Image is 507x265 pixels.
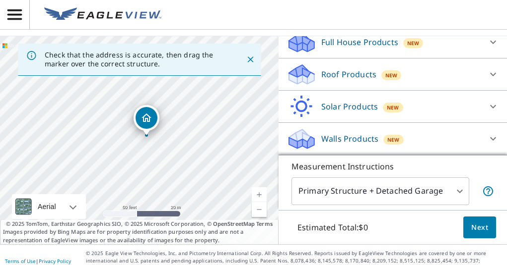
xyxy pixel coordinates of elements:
[321,101,378,112] p: Solar Products
[291,177,469,205] div: Primary Structure + Detached Garage
[321,133,378,145] p: Walls Products
[44,7,161,22] img: EV Logo
[38,1,167,28] a: EV Logo
[5,258,71,264] p: |
[287,95,499,118] div: Solar ProductsNew
[45,51,228,68] p: Check that the address is accurate, then drag the marker over the correct structure.
[463,216,496,239] button: Next
[5,258,36,265] a: Terms of Use
[39,258,71,265] a: Privacy Policy
[256,220,273,227] a: Terms
[287,62,499,86] div: Roof ProductsNew
[244,53,257,66] button: Close
[134,105,159,136] div: Dropped pin, building 1, Residential property, 13 Morris Pl Oceanport, NJ 07757
[12,194,86,219] div: Aerial
[35,194,59,219] div: Aerial
[407,39,419,47] span: New
[6,220,273,228] span: © 2025 TomTom, Earthstar Geographics SIO, © 2025 Microsoft Corporation, ©
[471,221,488,234] span: Next
[291,160,494,172] p: Measurement Instructions
[252,187,267,202] a: Current Level 19, Zoom In
[321,68,376,80] p: Roof Products
[252,202,267,217] a: Current Level 19, Zoom Out
[290,216,376,238] p: Estimated Total: $0
[385,71,397,79] span: New
[213,220,255,227] a: OpenStreetMap
[287,30,499,54] div: Full House ProductsNew
[387,104,399,111] span: New
[287,127,499,151] div: Walls ProductsNew
[387,136,399,144] span: New
[482,185,494,197] span: Your report will include the primary structure and a detached garage if one exists.
[321,36,398,48] p: Full House Products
